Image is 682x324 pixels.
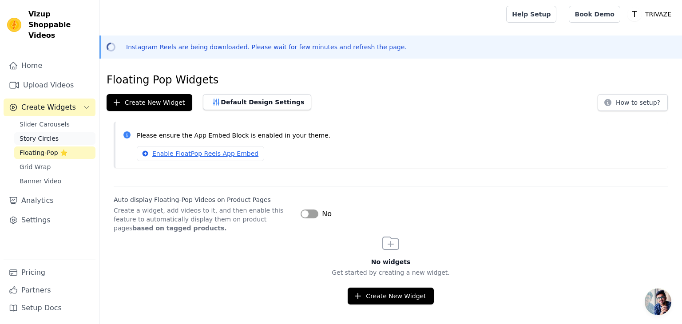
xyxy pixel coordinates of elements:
[598,94,668,111] button: How to setup?
[4,211,95,229] a: Settings
[14,146,95,159] a: Floating-Pop ⭐
[14,175,95,187] a: Banner Video
[99,257,682,266] h3: No widgets
[20,177,61,186] span: Banner Video
[627,6,675,22] button: T TRIVAZE
[20,162,51,171] span: Grid Wrap
[20,148,67,157] span: Floating-Pop ⭐
[137,146,264,161] a: Enable FloatPop Reels App Embed
[632,10,637,19] text: T
[114,206,293,233] p: Create a widget, add videos to it, and then enable this feature to automatically display them on ...
[14,132,95,145] a: Story Circles
[107,94,192,111] button: Create New Widget
[4,192,95,209] a: Analytics
[14,118,95,130] a: Slider Carousels
[28,9,92,41] span: Vizup Shoppable Videos
[4,57,95,75] a: Home
[642,6,675,22] p: TRIVAZE
[203,94,311,110] button: Default Design Settings
[126,43,407,51] p: Instagram Reels are being downloaded. Please wait for few minutes and refresh the page.
[4,299,95,317] a: Setup Docs
[114,195,293,204] label: Auto display Floating-Pop Videos on Product Pages
[107,73,675,87] h1: Floating Pop Widgets
[322,209,332,219] span: No
[4,76,95,94] a: Upload Videos
[132,225,226,232] strong: based on tagged products.
[21,102,76,113] span: Create Widgets
[348,288,433,304] button: Create New Widget
[569,6,620,23] a: Book Demo
[14,161,95,173] a: Grid Wrap
[4,99,95,116] button: Create Widgets
[4,281,95,299] a: Partners
[645,288,671,315] a: Open chat
[506,6,556,23] a: Help Setup
[20,134,59,143] span: Story Circles
[137,130,661,141] p: Please ensure the App Embed Block is enabled in your theme.
[301,209,332,219] button: No
[4,264,95,281] a: Pricing
[99,268,682,277] p: Get started by creating a new widget.
[7,18,21,32] img: Vizup
[20,120,70,129] span: Slider Carousels
[598,100,668,109] a: How to setup?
